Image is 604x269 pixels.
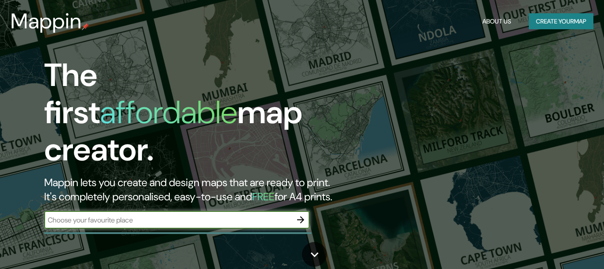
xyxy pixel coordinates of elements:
img: mappin-pin [82,23,89,30]
input: Choose your favourite place [44,215,292,225]
h5: FREE [252,190,275,203]
button: Create yourmap [529,13,593,30]
button: About Us [479,13,515,30]
h1: affordable [100,92,237,133]
h2: Mappin lets you create and design maps that are ready to print. It's completely personalised, eas... [44,175,346,204]
h1: The first map creator. [44,57,346,175]
h3: Mappin [11,9,82,34]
